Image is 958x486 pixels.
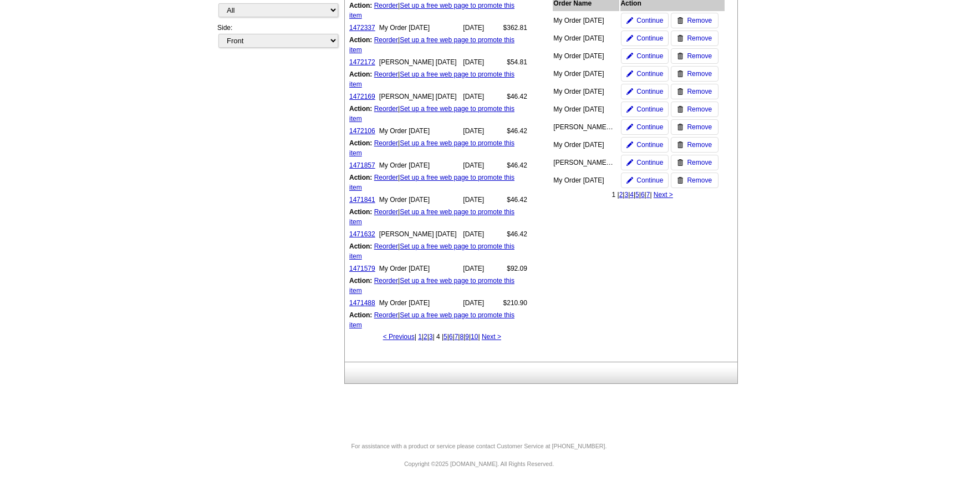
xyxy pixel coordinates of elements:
[349,206,528,227] td: |
[636,51,663,61] span: Continue
[636,104,663,114] span: Continue
[501,194,528,205] td: $46.42
[379,194,461,205] td: My Order [DATE]
[636,122,663,132] span: Continue
[349,105,372,113] b: Action:
[349,265,375,272] a: 1471579
[379,125,461,136] td: My Order [DATE]
[349,208,372,216] b: Action:
[379,160,461,171] td: My Order [DATE]
[553,158,614,168] div: [PERSON_NAME] 032725
[374,105,398,113] a: Reorder
[349,93,375,100] a: 1472169
[349,127,375,135] a: 1472106
[736,228,958,486] iframe: LiveChat chat widget
[626,141,633,148] img: pencil-icon.gif
[501,229,528,240] td: $46.42
[626,70,633,77] img: pencil-icon.gif
[501,160,528,171] td: $46.42
[449,333,453,341] a: 6
[636,158,663,168] span: Continue
[626,35,633,42] img: pencil-icon.gif
[462,57,500,68] td: [DATE]
[349,70,372,78] b: Action:
[374,242,398,250] a: Reorder
[677,177,684,184] img: trashcan-icon.gif
[621,102,669,117] a: Continue
[641,191,645,199] a: 6
[482,333,501,341] a: Next >
[349,139,372,147] b: Action:
[349,139,514,157] a: Set up a free web page to promote this item
[553,69,614,79] div: My Order [DATE]
[349,172,528,193] td: |
[424,333,427,341] a: 2
[626,159,633,166] img: pencil-icon.gif
[621,155,669,170] a: Continue
[379,57,461,68] td: [PERSON_NAME] [DATE]
[636,16,663,26] span: Continue
[465,333,469,341] a: 9
[621,173,669,188] a: Continue
[677,106,684,113] img: trashcan-icon.gif
[349,310,528,331] td: |
[349,174,372,181] b: Action:
[687,122,712,132] span: Remove
[455,333,458,341] a: 7
[687,140,712,150] span: Remove
[349,277,372,285] b: Action:
[646,191,650,199] a: 7
[383,333,415,341] a: < Previous
[349,196,375,204] a: 1471841
[462,22,500,33] td: [DATE]
[462,263,500,274] td: [DATE]
[553,123,658,131] span: Tim Martin - Refi Postcards
[501,297,528,308] td: $210.90
[621,31,669,46] a: Continue
[619,191,623,199] a: 2
[636,33,663,43] span: Continue
[379,229,461,240] td: [PERSON_NAME] [DATE]
[374,174,398,181] a: Reorder
[553,16,614,26] div: My Order [DATE]
[553,51,614,61] div: My Order [DATE]
[349,174,514,191] a: Set up a free web page to promote this item
[636,175,663,185] span: Continue
[429,333,433,341] a: 3
[379,263,461,274] td: My Order [DATE]
[626,106,633,113] img: pencil-icon.gif
[349,161,375,169] a: 1471857
[349,34,528,55] td: |
[462,160,500,171] td: [DATE]
[374,208,398,216] a: Reorder
[677,88,684,95] img: trashcan-icon.gif
[349,24,375,32] a: 1472337
[687,87,712,97] span: Remove
[374,70,398,78] a: Reorder
[654,191,673,199] a: Next >
[349,36,372,44] b: Action:
[501,263,528,274] td: $92.09
[501,91,528,102] td: $46.42
[444,333,447,341] a: 5
[677,70,684,77] img: trashcan-icon.gif
[349,299,375,307] a: 1471488
[626,177,633,184] img: pencil-icon.gif
[349,242,514,260] a: Set up a free web page to promote this item
[374,311,398,319] a: Reorder
[624,191,628,199] a: 3
[374,2,398,9] a: Reorder
[636,69,663,79] span: Continue
[677,159,684,166] img: trashcan-icon.gif
[462,125,500,136] td: [DATE]
[349,2,514,19] a: Set up a free web page to promote this item
[374,277,398,285] a: Reorder
[621,13,669,28] a: Continue
[501,125,528,136] td: $46.42
[687,175,712,185] span: Remove
[677,141,684,148] img: trashcan-icon.gif
[349,277,514,295] a: Set up a free web page to promote this item
[462,194,500,205] td: [DATE]
[349,242,372,250] b: Action:
[379,297,461,308] td: My Order [DATE]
